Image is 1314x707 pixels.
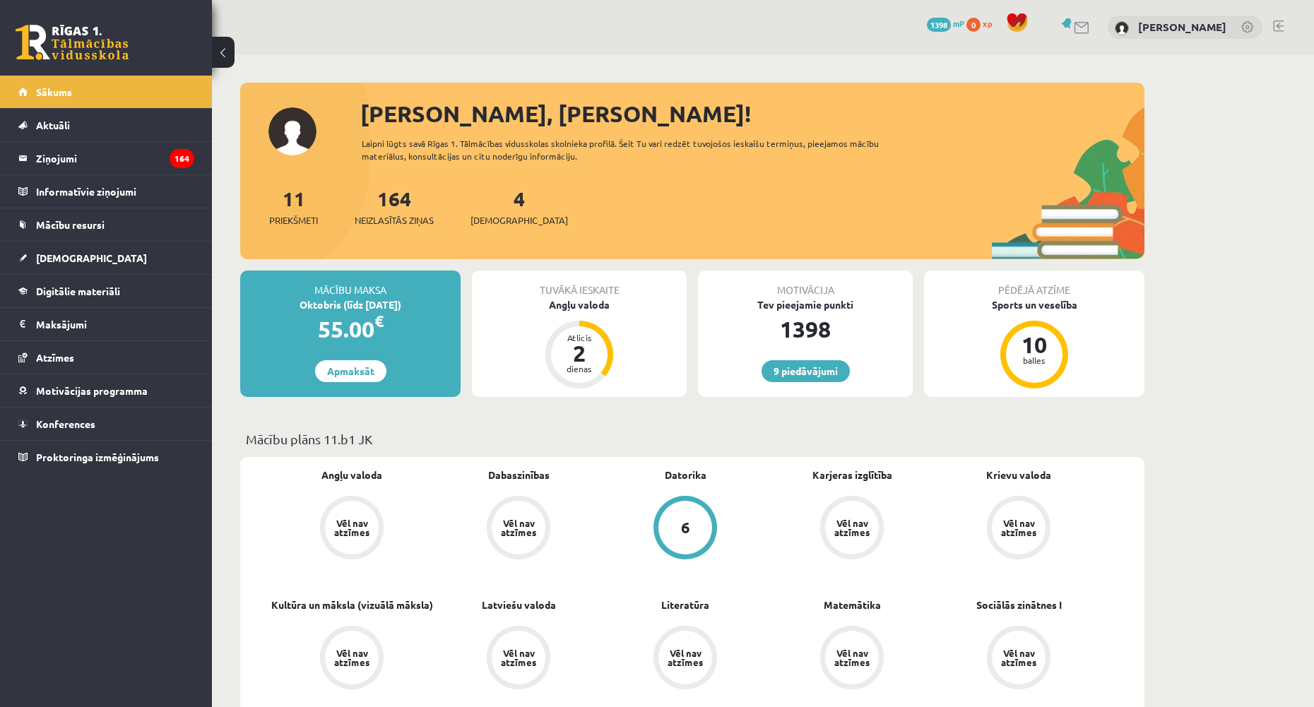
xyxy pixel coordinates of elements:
div: 55.00 [240,312,461,346]
a: Angļu valoda Atlicis 2 dienas [472,297,687,391]
div: Sports un veselība [924,297,1144,312]
legend: Maksājumi [36,308,194,340]
span: Motivācijas programma [36,384,148,397]
div: Tuvākā ieskaite [472,271,687,297]
a: Vēl nav atzīmes [769,626,935,692]
div: 6 [681,520,690,535]
span: mP [953,18,964,29]
a: Vēl nav atzīmes [769,496,935,562]
div: Mācību maksa [240,271,461,297]
a: Maksājumi [18,308,194,340]
a: Aktuāli [18,109,194,141]
span: Atzīmes [36,351,74,364]
a: Vēl nav atzīmes [935,496,1102,562]
a: 6 [602,496,769,562]
a: Kultūra un māksla (vizuālā māksla) [271,598,433,612]
a: Matemātika [824,598,881,612]
div: Pēdējā atzīme [924,271,1144,297]
div: Vēl nav atzīmes [665,648,705,667]
a: Apmaksāt [315,360,386,382]
a: Vēl nav atzīmes [602,626,769,692]
span: Neizlasītās ziņas [355,213,434,227]
div: dienas [558,364,600,373]
a: Sociālās zinātnes I [976,598,1062,612]
a: [DEMOGRAPHIC_DATA] [18,242,194,274]
a: Datorika [665,468,706,482]
span: Proktoringa izmēģinājums [36,451,159,463]
div: 10 [1013,333,1055,356]
a: Rīgas 1. Tālmācības vidusskola [16,25,129,60]
a: Karjeras izglītība [812,468,892,482]
legend: Ziņojumi [36,142,194,174]
a: Proktoringa izmēģinājums [18,441,194,473]
div: Laipni lūgts savā Rīgas 1. Tālmācības vidusskolas skolnieka profilā. Šeit Tu vari redzēt tuvojošo... [362,137,904,162]
span: Sākums [36,85,72,98]
a: Vēl nav atzīmes [268,626,435,692]
a: Mācību resursi [18,208,194,241]
span: Priekšmeti [269,213,318,227]
span: Mācību resursi [36,218,105,231]
a: 11Priekšmeti [269,186,318,227]
div: Vēl nav atzīmes [999,648,1038,667]
a: Konferences [18,408,194,440]
span: xp [983,18,992,29]
div: Atlicis [558,333,600,342]
legend: Informatīvie ziņojumi [36,175,194,208]
a: Ziņojumi164 [18,142,194,174]
a: Sākums [18,76,194,108]
img: Andrejs Esterkins [1115,21,1129,35]
a: Angļu valoda [321,468,382,482]
span: [DEMOGRAPHIC_DATA] [470,213,568,227]
div: 1398 [698,312,913,346]
a: Sports un veselība 10 balles [924,297,1144,391]
a: 0 xp [966,18,999,29]
a: 164Neizlasītās ziņas [355,186,434,227]
span: Aktuāli [36,119,70,131]
a: 1398 mP [927,18,964,29]
div: Tev pieejamie punkti [698,297,913,312]
div: Vēl nav atzīmes [832,518,872,537]
a: Latviešu valoda [482,598,556,612]
p: Mācību plāns 11.b1 JK [246,429,1139,448]
a: Informatīvie ziņojumi [18,175,194,208]
div: Vēl nav atzīmes [999,518,1038,537]
a: 9 piedāvājumi [762,360,850,382]
i: 164 [170,149,194,168]
span: 1398 [927,18,951,32]
span: € [374,311,384,331]
div: Vēl nav atzīmes [832,648,872,667]
span: [DEMOGRAPHIC_DATA] [36,251,147,264]
a: Atzīmes [18,341,194,374]
div: Vēl nav atzīmes [499,518,538,537]
div: Vēl nav atzīmes [499,648,538,667]
a: Motivācijas programma [18,374,194,407]
span: Digitālie materiāli [36,285,120,297]
div: Angļu valoda [472,297,687,312]
div: 2 [558,342,600,364]
div: Vēl nav atzīmes [332,518,372,537]
a: Vēl nav atzīmes [268,496,435,562]
div: balles [1013,356,1055,364]
a: Dabaszinības [488,468,550,482]
a: Literatūra [661,598,709,612]
a: 4[DEMOGRAPHIC_DATA] [470,186,568,227]
span: Konferences [36,417,95,430]
div: Oktobris (līdz [DATE]) [240,297,461,312]
a: Krievu valoda [986,468,1051,482]
a: Vēl nav atzīmes [935,626,1102,692]
span: 0 [966,18,981,32]
div: Motivācija [698,271,913,297]
div: [PERSON_NAME], [PERSON_NAME]! [360,97,1144,131]
a: Vēl nav atzīmes [435,626,602,692]
a: Vēl nav atzīmes [435,496,602,562]
a: [PERSON_NAME] [1138,20,1226,34]
a: Digitālie materiāli [18,275,194,307]
div: Vēl nav atzīmes [332,648,372,667]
